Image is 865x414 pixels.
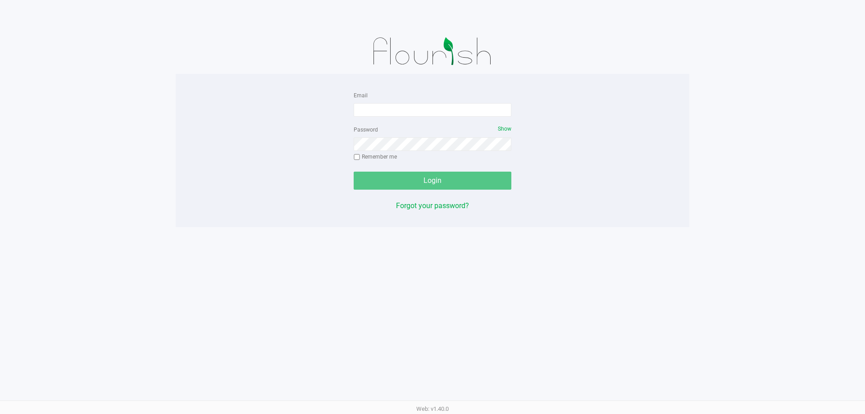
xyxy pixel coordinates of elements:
label: Email [354,91,368,100]
label: Remember me [354,153,397,161]
span: Web: v1.40.0 [416,405,449,412]
button: Forgot your password? [396,200,469,211]
span: Show [498,126,511,132]
input: Remember me [354,154,360,160]
label: Password [354,126,378,134]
